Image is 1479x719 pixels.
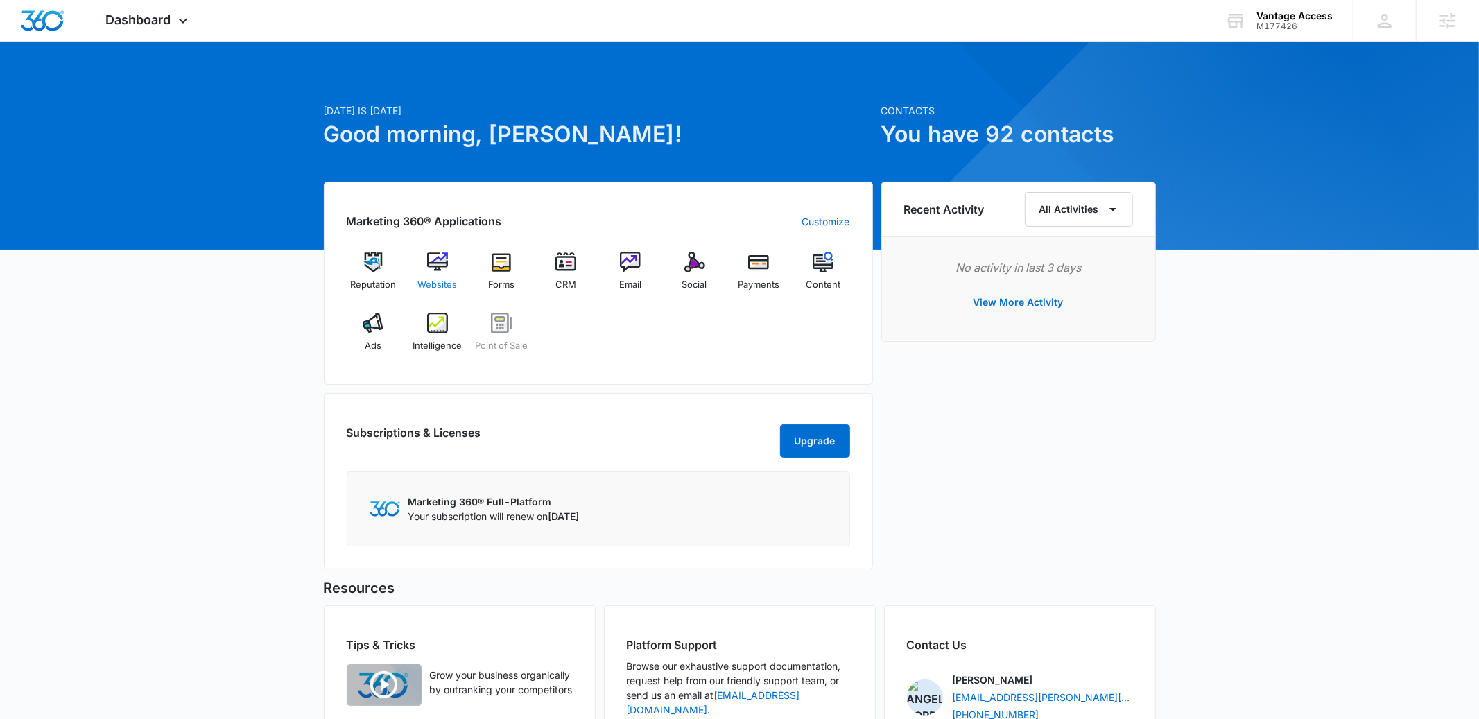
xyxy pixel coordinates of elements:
p: Marketing 360® Full-Platform [408,494,580,509]
span: Intelligence [413,339,462,353]
span: Content [806,278,840,292]
a: Point of Sale [475,313,528,363]
img: Marketing 360 Logo [370,501,400,516]
h6: Recent Activity [904,201,985,218]
a: Intelligence [410,313,464,363]
a: Reputation [347,252,400,302]
h2: Contact Us [907,636,1133,653]
p: No activity in last 3 days [904,259,1133,276]
div: account id [1256,21,1333,31]
p: Your subscription will renew on [408,509,580,523]
a: Forms [475,252,528,302]
p: Browse our exhaustive support documentation, request help from our friendly support team, or send... [627,659,853,717]
button: Upgrade [780,424,850,458]
p: Contacts [881,103,1156,118]
img: Quick Overview Video [347,664,422,706]
div: account name [1256,10,1333,21]
img: Angelis Torres [907,679,943,716]
span: Social [682,278,707,292]
h1: You have 92 contacts [881,118,1156,151]
a: Content [797,252,850,302]
h2: Tips & Tricks [347,636,573,653]
span: [DATE] [548,510,580,522]
h2: Platform Support [627,636,853,653]
h2: Subscriptions & Licenses [347,424,481,452]
a: Social [668,252,721,302]
a: Ads [347,313,400,363]
button: All Activities [1025,192,1133,227]
span: Dashboard [106,12,171,27]
span: Payments [738,278,779,292]
p: [DATE] is [DATE] [324,103,873,118]
h2: Marketing 360® Applications [347,213,502,229]
h1: Good morning, [PERSON_NAME]! [324,118,873,151]
a: Email [604,252,657,302]
span: Email [619,278,641,292]
span: Point of Sale [475,339,528,353]
span: CRM [555,278,576,292]
a: [EMAIL_ADDRESS][PERSON_NAME][DOMAIN_NAME] [953,690,1133,704]
p: Grow your business organically by outranking your competitors [430,668,573,697]
a: CRM [539,252,593,302]
span: Websites [417,278,457,292]
span: Forms [488,278,514,292]
span: Reputation [350,278,396,292]
a: Payments [732,252,786,302]
a: Customize [802,214,850,229]
a: Websites [410,252,464,302]
span: Ads [365,339,381,353]
p: [PERSON_NAME] [953,673,1033,687]
button: View More Activity [960,286,1078,319]
h5: Resources [324,578,1156,598]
